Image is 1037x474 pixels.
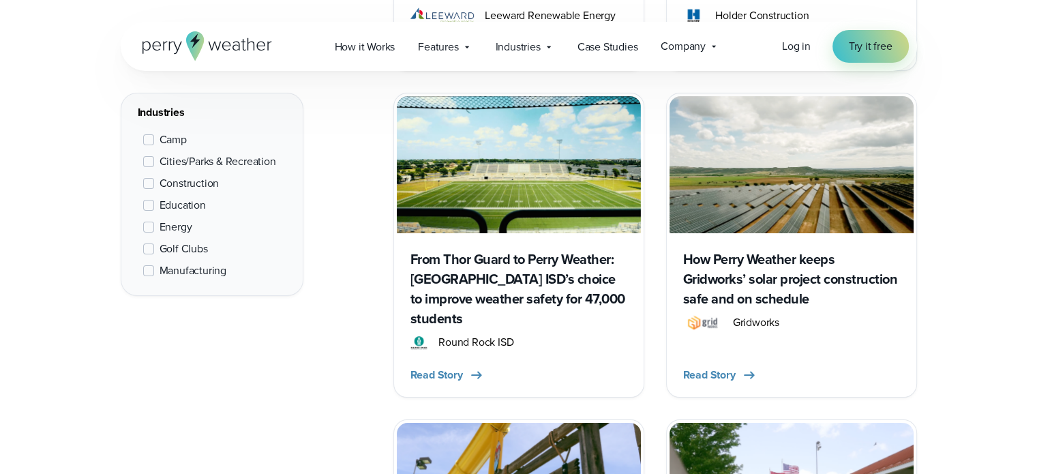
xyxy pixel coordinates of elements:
[138,104,286,121] div: Industries
[397,96,641,233] img: Round Rock ISD Football Field
[438,334,513,351] span: Round Rock ISD
[782,38,811,54] span: Log in
[683,367,736,383] span: Read Story
[335,39,395,55] span: How it Works
[160,175,220,192] span: Construction
[683,367,757,383] button: Read Story
[670,96,914,233] img: Gridworks Solar Panel Array
[566,33,650,61] a: Case Studies
[661,38,706,55] span: Company
[160,197,206,213] span: Education
[683,8,705,24] img: Holder.svg
[160,263,226,279] span: Manufacturing
[683,250,900,309] h3: How Perry Weather keeps Gridworks’ solar project construction safe and on schedule
[160,132,187,148] span: Camp
[577,39,638,55] span: Case Studies
[849,38,892,55] span: Try it free
[418,39,458,55] span: Features
[485,8,615,24] span: Leeward Renewable Energy
[410,367,485,383] button: Read Story
[410,334,428,351] img: Round Rock ISD Logo
[733,314,779,331] span: Gridworks
[160,241,208,257] span: Golf Clubs
[410,367,463,383] span: Read Story
[393,93,644,398] a: Round Rock ISD Football Field From Thor Guard to Perry Weather: [GEOGRAPHIC_DATA] ISD’s choice to...
[666,93,917,398] a: Gridworks Solar Panel Array How Perry Weather keeps Gridworks’ solar project construction safe an...
[496,39,541,55] span: Industries
[782,38,811,55] a: Log in
[410,8,475,24] img: Leeward Renewable Energy Logo
[160,153,276,170] span: Cities/Parks & Recreation
[410,250,627,329] h3: From Thor Guard to Perry Weather: [GEOGRAPHIC_DATA] ISD’s choice to improve weather safety for 47...
[715,8,809,24] span: Holder Construction
[832,30,909,63] a: Try it free
[323,33,407,61] a: How it Works
[683,314,722,331] img: Gridworks.svg
[160,219,192,235] span: Energy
